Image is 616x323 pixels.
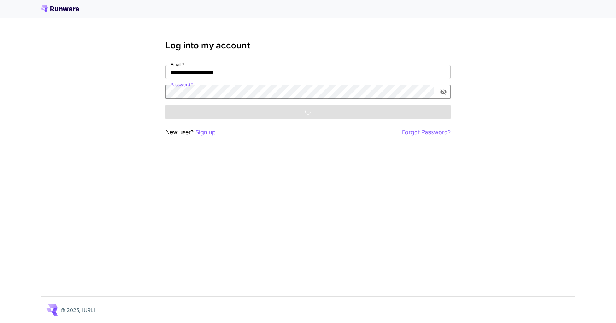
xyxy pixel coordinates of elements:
label: Password [170,82,193,88]
label: Email [170,62,184,68]
p: New user? [165,128,216,137]
button: Forgot Password? [402,128,451,137]
p: © 2025, [URL] [61,306,95,314]
button: Sign up [195,128,216,137]
button: toggle password visibility [437,85,450,98]
h3: Log into my account [165,41,451,51]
